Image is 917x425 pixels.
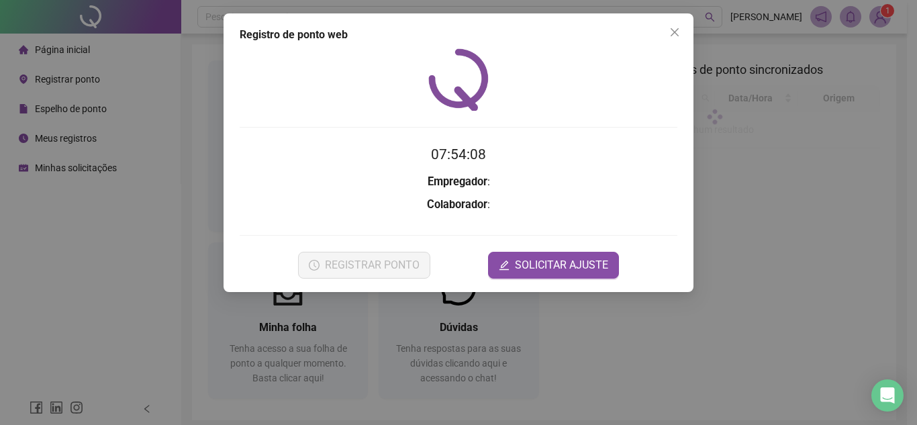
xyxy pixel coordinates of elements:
button: editSOLICITAR AJUSTE [488,252,619,279]
div: Open Intercom Messenger [871,379,904,412]
span: close [669,27,680,38]
time: 07:54:08 [431,146,486,162]
button: REGISTRAR PONTO [298,252,430,279]
strong: Empregador [428,175,487,188]
button: Close [664,21,685,43]
div: Registro de ponto web [240,27,677,43]
strong: Colaborador [427,198,487,211]
img: QRPoint [428,48,489,111]
h3: : [240,196,677,214]
span: SOLICITAR AJUSTE [515,257,608,273]
span: edit [499,260,510,271]
h3: : [240,173,677,191]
